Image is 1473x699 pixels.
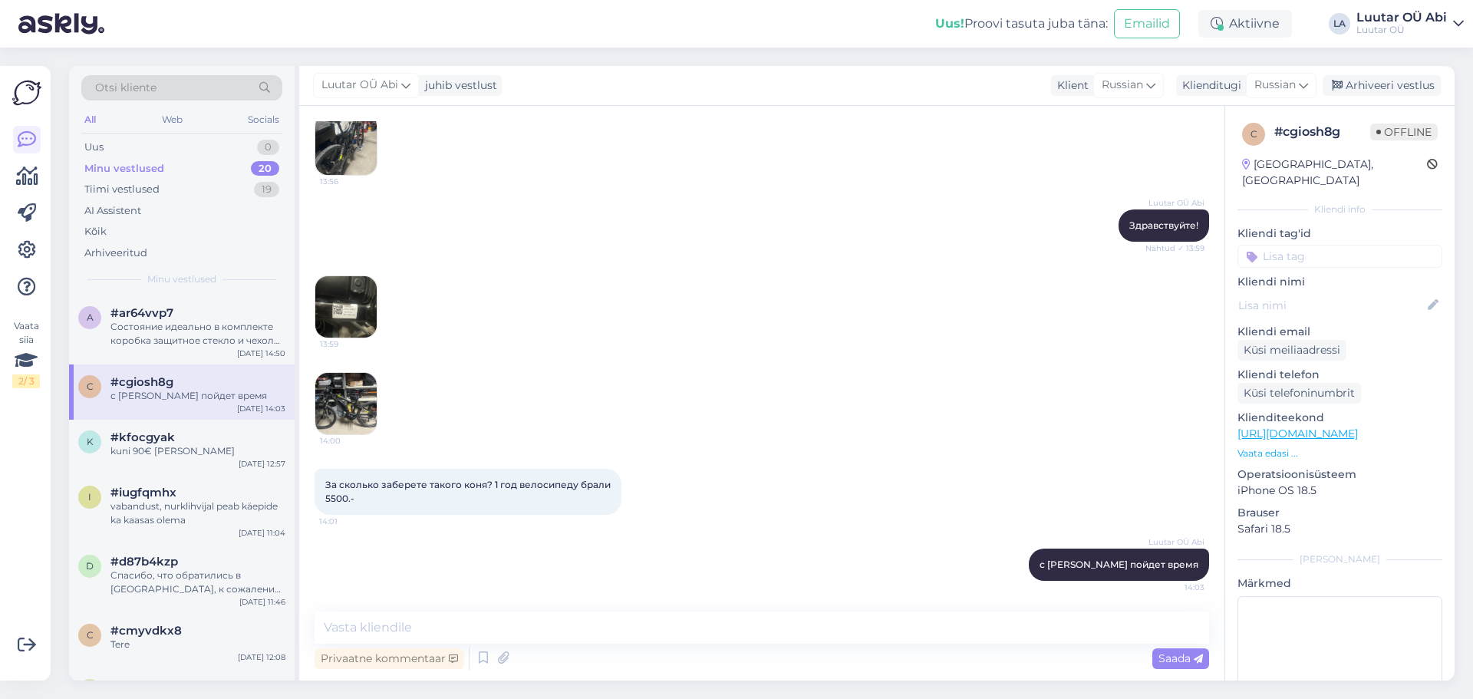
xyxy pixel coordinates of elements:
div: [DATE] 12:08 [238,651,285,663]
span: 13:59 [320,338,377,350]
span: Nähtud ✓ 13:59 [1145,242,1204,254]
img: Askly Logo [12,78,41,107]
div: Спасибо, что обратились в [GEOGRAPHIC_DATA], к сожалению мы не можем купить или взять в залог это... [110,569,285,596]
p: Kliendi email [1237,324,1442,340]
span: Luutar OÜ Abi [1147,197,1204,209]
div: Tere [110,638,285,651]
span: Luutar OÜ Abi [1147,536,1204,548]
p: Kliendi tag'id [1237,226,1442,242]
span: Otsi kliente [95,80,157,96]
span: #iugfqmhx [110,486,176,500]
div: 2 / 3 [12,374,40,388]
span: Luutar OÜ Abi [321,77,398,94]
p: Brauser [1237,505,1442,521]
div: Luutar OÜ Abi [1356,12,1447,24]
span: #ok1r1j94 [110,679,166,693]
input: Lisa tag [1237,245,1442,268]
div: 20 [251,161,279,176]
div: juhib vestlust [419,77,497,94]
button: Emailid [1114,9,1180,38]
span: За сколько заберете такого коня? 1 год велосипеду брали 5500.- [325,479,613,504]
b: Uus! [935,16,964,31]
div: Arhiveeri vestlus [1323,75,1441,96]
span: Russian [1254,77,1296,94]
div: Web [159,110,186,130]
span: c [87,381,94,392]
span: с [PERSON_NAME] пойдет время [1040,559,1198,570]
span: #d87b4kzp [110,555,178,569]
div: с [PERSON_NAME] пойдет время [110,389,285,403]
div: [PERSON_NAME] [1237,552,1442,566]
div: vabandust, nurklihvijal peab käepide ka kaasas olema [110,500,285,527]
div: [DATE] 14:03 [237,403,285,414]
div: kuni 90€ [PERSON_NAME] [110,444,285,458]
span: 13:56 [320,176,377,187]
div: [DATE] 14:50 [237,348,285,359]
div: Vaata siia [12,319,40,388]
div: Socials [245,110,282,130]
span: 14:00 [320,435,377,447]
a: [URL][DOMAIN_NAME] [1237,427,1358,440]
div: Kliendi info [1237,203,1442,216]
p: Operatsioonisüsteem [1237,467,1442,483]
div: Состояние идеально в комплекте коробка защитное стекло и чехол 8гб 128гб и провот [110,320,285,348]
p: Vaata edasi ... [1237,447,1442,460]
div: [DATE] 11:46 [239,596,285,608]
span: 14:03 [1147,582,1204,593]
div: LA [1329,13,1350,35]
div: 19 [254,182,279,197]
span: c [87,629,94,641]
span: #cmyvdkx8 [110,624,182,638]
div: Uus [84,140,104,155]
span: Saada [1158,651,1203,665]
div: 0 [257,140,279,155]
span: Minu vestlused [147,272,216,286]
p: Märkmed [1237,575,1442,592]
p: Safari 18.5 [1237,521,1442,537]
div: Klienditugi [1176,77,1241,94]
div: Tiimi vestlused [84,182,160,197]
span: #cgiosh8g [110,375,173,389]
span: 14:01 [319,516,377,527]
div: Küsi meiliaadressi [1237,340,1346,361]
input: Lisa nimi [1238,297,1425,314]
p: iPhone OS 18.5 [1237,483,1442,499]
div: AI Assistent [84,203,141,219]
span: #kfocgyak [110,430,175,444]
span: a [87,312,94,323]
span: #ar64vvp7 [110,306,173,320]
img: Attachment [315,373,377,434]
span: i [88,491,91,503]
div: [DATE] 11:04 [239,527,285,539]
div: Minu vestlused [84,161,164,176]
div: # cgiosh8g [1274,123,1370,141]
p: Klienditeekond [1237,410,1442,426]
span: Russian [1102,77,1143,94]
div: [DATE] 12:57 [239,458,285,470]
span: k [87,436,94,447]
div: Kõik [84,224,107,239]
img: Attachment [315,114,377,175]
div: Küsi telefoninumbrit [1237,383,1361,404]
p: Kliendi telefon [1237,367,1442,383]
div: Aktiivne [1198,10,1292,38]
span: d [86,560,94,572]
div: Luutar OÜ [1356,24,1447,36]
div: Klient [1051,77,1089,94]
div: Arhiveeritud [84,246,147,261]
p: Kliendi nimi [1237,274,1442,290]
span: Offline [1370,124,1438,140]
a: Luutar OÜ AbiLuutar OÜ [1356,12,1464,36]
span: Здравствуйте! [1129,219,1198,231]
span: c [1251,128,1257,140]
div: All [81,110,99,130]
div: Privaatne kommentaar [315,648,464,669]
div: Proovi tasuta juba täna: [935,15,1108,33]
div: [GEOGRAPHIC_DATA], [GEOGRAPHIC_DATA] [1242,157,1427,189]
img: Attachment [315,276,377,338]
